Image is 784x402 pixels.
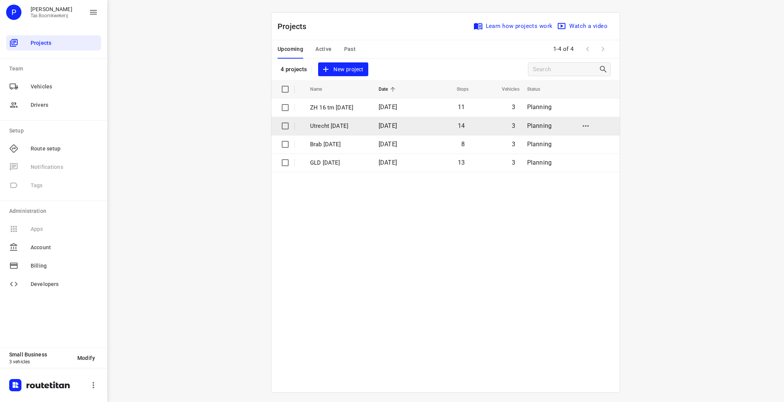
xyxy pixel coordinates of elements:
span: Route setup [31,145,98,153]
span: Planning [527,159,552,166]
span: Developers [31,280,98,288]
div: Route setup [6,141,101,156]
span: 3 [512,122,515,129]
p: Brab 17 sept [310,140,367,149]
span: Available only on our Business plan [6,220,101,238]
div: Developers [6,276,101,292]
span: Next Page [595,41,611,57]
span: 3 [512,103,515,111]
span: [DATE] [379,103,397,111]
span: Planning [527,103,552,111]
span: Stops [447,85,469,94]
p: Utrecht [DATE] [310,122,367,131]
div: P [6,5,21,20]
span: [DATE] [379,159,397,166]
span: 13 [458,159,465,166]
p: Setup [9,127,101,135]
span: 14 [458,122,465,129]
span: 3 [512,141,515,148]
span: [DATE] [379,141,397,148]
span: Previous Page [580,41,595,57]
span: Planning [527,141,552,148]
span: New project [323,65,363,74]
span: Available only on our Business plan [6,176,101,194]
div: Search [599,65,610,74]
span: Status [527,85,550,94]
div: Projects [6,35,101,51]
span: Drivers [31,101,98,109]
span: Past [344,44,356,54]
span: Available only on our Business plan [6,158,101,176]
p: Small Business [9,351,71,358]
p: 4 projects [281,66,307,73]
span: Projects [31,39,98,47]
span: 3 [512,159,515,166]
span: Active [315,44,332,54]
span: 1-4 of 4 [550,41,577,57]
span: [DATE] [379,122,397,129]
span: Vehicles [31,83,98,91]
button: New project [318,62,368,77]
span: Vehicles [492,85,519,94]
div: Vehicles [6,79,101,94]
button: Modify [71,351,101,365]
span: Name [310,85,332,94]
span: Account [31,243,98,252]
p: Projects [278,21,313,32]
div: Account [6,240,101,255]
span: 11 [458,103,465,111]
span: Planning [527,122,552,129]
span: Modify [77,355,95,361]
p: Administration [9,207,101,215]
span: Upcoming [278,44,303,54]
p: Team [9,65,101,73]
span: Billing [31,262,98,270]
p: Tas Boomkwekerij [31,13,72,18]
p: 3 vehicles [9,359,71,364]
p: ZH 16 tm [DATE] [310,103,367,112]
input: Search projects [533,64,599,75]
p: GLD 16 sept [310,159,367,167]
div: Billing [6,258,101,273]
span: 8 [461,141,465,148]
div: Drivers [6,97,101,113]
span: Date [379,85,398,94]
p: Peter Tas [31,6,72,12]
